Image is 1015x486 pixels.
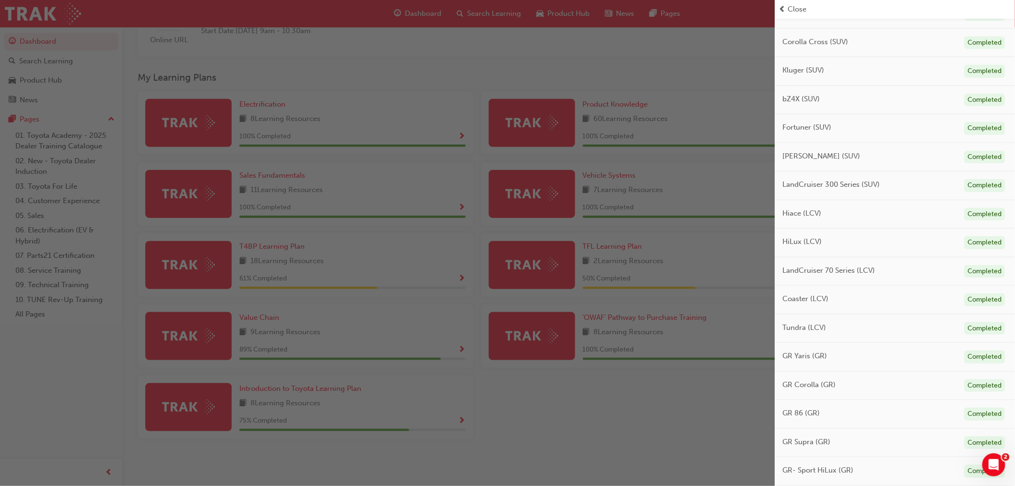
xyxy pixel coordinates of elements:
div: Completed [965,351,1005,364]
div: Completed [965,465,1005,478]
span: HiLux (LCV) [783,236,822,247]
div: Completed [965,236,1005,249]
span: GR 86 (GR) [783,408,820,419]
span: Kluger (SUV) [783,65,825,76]
span: GR- Sport HiLux (GR) [783,465,854,476]
span: bZ4X (SUV) [783,94,820,105]
span: 2 [1002,453,1010,461]
span: GR Yaris (GR) [783,351,827,362]
div: Completed [965,94,1005,107]
span: Fortuner (SUV) [783,122,832,133]
div: Completed [965,293,1005,306]
div: Completed [965,65,1005,78]
span: prev-icon [779,4,786,15]
span: Corolla Cross (SUV) [783,36,849,48]
span: LandCruiser 300 Series (SUV) [783,179,880,190]
div: Completed [965,179,1005,192]
button: prev-iconClose [779,4,1011,15]
div: Completed [965,208,1005,221]
span: [PERSON_NAME] (SUV) [783,151,861,162]
span: Hiace (LCV) [783,208,822,219]
span: GR Supra (GR) [783,437,831,448]
div: Completed [965,408,1005,421]
div: Completed [965,379,1005,392]
span: Close [788,4,807,15]
iframe: Intercom live chat [982,453,1005,476]
span: GR Corolla (GR) [783,379,836,390]
div: Completed [965,437,1005,450]
span: Coaster (LCV) [783,293,829,304]
div: Completed [965,122,1005,135]
div: Completed [965,151,1005,164]
div: Completed [965,265,1005,278]
span: Tundra (LCV) [783,322,826,333]
span: LandCruiser 70 Series (LCV) [783,265,875,276]
div: Completed [965,36,1005,49]
div: Completed [965,322,1005,335]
